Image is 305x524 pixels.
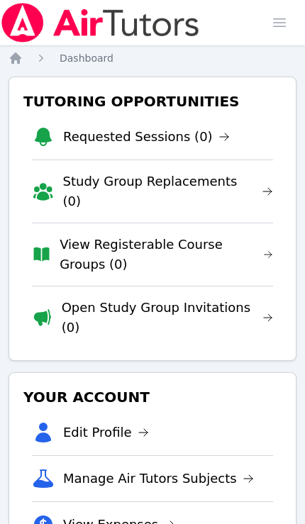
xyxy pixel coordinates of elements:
h3: Tutoring Opportunities [21,89,284,114]
h3: Your Account [21,384,284,410]
a: Study Group Replacements (0) [63,172,273,211]
a: Open Study Group Invitations (0) [62,298,273,338]
a: Manage Air Tutors Subjects [63,469,254,489]
a: Requested Sessions (0) [63,127,230,147]
a: Edit Profile [63,423,149,442]
a: Dashboard [60,51,113,65]
nav: Breadcrumb [9,51,296,65]
span: Dashboard [60,52,113,64]
a: View Registerable Course Groups (0) [60,235,273,274]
